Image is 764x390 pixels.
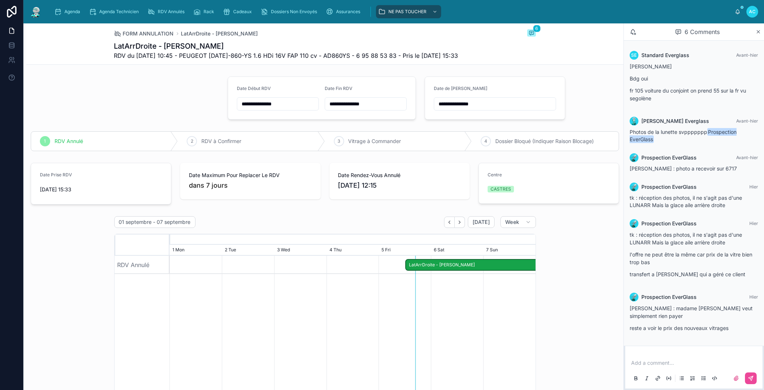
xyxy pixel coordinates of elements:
[114,30,174,37] a: FORM ANNULATION
[641,154,697,161] span: Prospection EverGlass
[630,231,758,246] p: tk : réception des photos, il ne s'agit pas d'une LUNARR Mais la glace aile arrière droite
[349,138,401,145] span: Vitrage à Commander
[630,75,758,82] p: Bdg oui
[488,172,502,177] span: Centre
[336,9,360,15] span: Assurances
[630,270,758,278] p: transfert a [PERSON_NAME] qui a géré ce client
[52,5,85,18] a: Agenda
[123,30,174,37] span: FORM ANNULATION
[204,9,214,15] span: Rack
[145,5,190,18] a: RDV Annulés
[115,256,169,274] div: RDV Annulé
[48,4,735,20] div: scrollable content
[527,29,536,38] button: 6
[55,138,83,145] span: RDV Annulé
[271,9,317,15] span: Dossiers Non Envoyés
[630,87,758,102] p: fr 105 voiture du conjoint on prend 55 sur la fr vu segolène
[505,219,519,225] span: Week
[338,138,340,144] span: 3
[29,6,42,18] img: App logo
[630,165,737,172] span: [PERSON_NAME] : photo a recevoir sur 6717
[338,172,461,179] span: Date Rendez-Vous Annulé
[189,180,228,191] p: dans 7 jours
[338,180,461,191] span: [DATE] 12:15
[533,25,541,32] span: 6
[201,138,241,145] span: RDV à Confirmer
[641,293,697,301] span: Prospection EverGlass
[736,118,758,124] span: Avant-hier
[181,30,258,37] a: LatArrDroite - [PERSON_NAME]
[630,251,758,266] p: l'offre ne peut être la même car prix de la vitre bien trop bas
[114,51,458,60] span: RDV du [DATE] 10:45 - PEUGEOT [DATE]-860-YS 1.6 HDi 16V FAP 110 cv - AD860YS - 6 95 88 53 83 - Pr...
[99,9,139,15] span: Agenda Technicien
[379,245,431,256] div: 5 Fri
[119,218,191,226] h2: 01 septembre - 07 septembre
[258,5,322,18] a: Dossiers Non Envoyés
[324,5,365,18] a: Assurances
[325,86,353,91] span: Date Fin RDV
[641,117,709,125] span: [PERSON_NAME] Everglass
[483,245,536,256] div: 7 Sun
[64,9,80,15] span: Agenda
[191,138,193,144] span: 2
[158,9,185,15] span: RDV Annulés
[189,172,312,179] span: Date Maximum Pour Replacer Le RDV
[495,138,594,145] span: Dossier Bloqué (Indiquer Raison Blocage)
[274,245,327,256] div: 3 Wed
[40,172,72,177] span: Date Prise RDV
[468,216,495,228] button: [DATE]
[685,27,720,36] span: 6 Comments
[434,86,487,91] span: Date de [PERSON_NAME]
[191,5,219,18] a: Rack
[749,184,758,190] span: Hier
[233,9,252,15] span: Cadeaux
[388,9,426,15] span: NE PAS TOUCHER
[641,220,697,227] span: Prospection EverGlass
[736,155,758,160] span: Avant-hier
[87,5,144,18] a: Agenda Technicien
[749,9,756,15] span: AC
[630,195,742,208] span: tk : réception des photos, il ne s'agit pas d'une LUNARR Mais la glace aile arrière droite
[376,5,441,18] a: NE PAS TOUCHER
[484,138,487,144] span: 4
[44,138,46,144] span: 1
[736,52,758,58] span: Avant-hier
[221,5,257,18] a: Cadeaux
[630,324,758,332] p: reste a voir le prix des nouveaux vitrages
[114,41,458,51] h1: LatArrDroite - [PERSON_NAME]
[431,245,483,256] div: 6 Sat
[169,245,222,256] div: 1 Mon
[500,216,536,228] button: Week
[631,52,637,58] span: SE
[222,245,274,256] div: 2 Tue
[630,304,758,320] p: [PERSON_NAME] : madame [PERSON_NAME] veut simplement rien payer
[491,186,511,192] div: CASTRES
[749,221,758,226] span: Hier
[630,63,758,70] p: [PERSON_NAME]
[630,129,737,142] span: Photos de la lunette svppppppp
[641,183,697,191] span: Prospection EverGlass
[473,219,490,225] span: [DATE]
[641,52,689,59] span: Standard Everglass
[40,186,162,193] span: [DATE] 15:33
[749,294,758,300] span: Hier
[237,86,271,91] span: Date Début RDV
[630,128,737,143] span: Prospection EverGlass
[327,245,379,256] div: 4 Thu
